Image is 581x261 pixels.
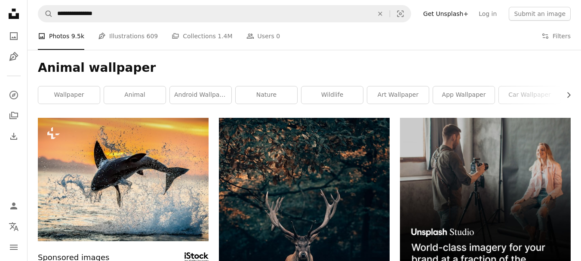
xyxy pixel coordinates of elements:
a: jumping Great White Shark. Red sky of sunrise. Great White Shark breaching in attack. Scientific ... [38,175,209,183]
a: car wallpaper [499,86,560,104]
a: wildlife [301,86,363,104]
a: Collections 1.4M [172,22,232,50]
button: Submit an image [509,7,571,21]
a: Log in [473,7,502,21]
a: animal [104,86,166,104]
button: Visual search [390,6,411,22]
a: android wallpaper [170,86,231,104]
button: Menu [5,239,22,256]
a: brown deer under tree [219,242,390,249]
span: 1.4M [218,31,232,41]
a: art wallpaper [367,86,429,104]
button: scroll list to the right [561,86,571,104]
a: Illustrations [5,48,22,65]
a: Explore [5,86,22,104]
a: Users 0 [246,22,280,50]
h1: Animal wallpaper [38,60,571,76]
a: Illustrations 609 [98,22,158,50]
img: jumping Great White Shark. Red sky of sunrise. Great White Shark breaching in attack. Scientific ... [38,118,209,241]
span: 609 [147,31,158,41]
button: Clear [371,6,390,22]
button: Filters [541,22,571,50]
form: Find visuals sitewide [38,5,411,22]
a: Log in / Sign up [5,197,22,215]
a: Download History [5,128,22,145]
a: nature [236,86,297,104]
button: Search Unsplash [38,6,53,22]
a: app wallpaper [433,86,495,104]
button: Language [5,218,22,235]
a: Photos [5,28,22,45]
a: wallpaper [38,86,100,104]
a: Collections [5,107,22,124]
span: 0 [276,31,280,41]
a: Get Unsplash+ [418,7,473,21]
